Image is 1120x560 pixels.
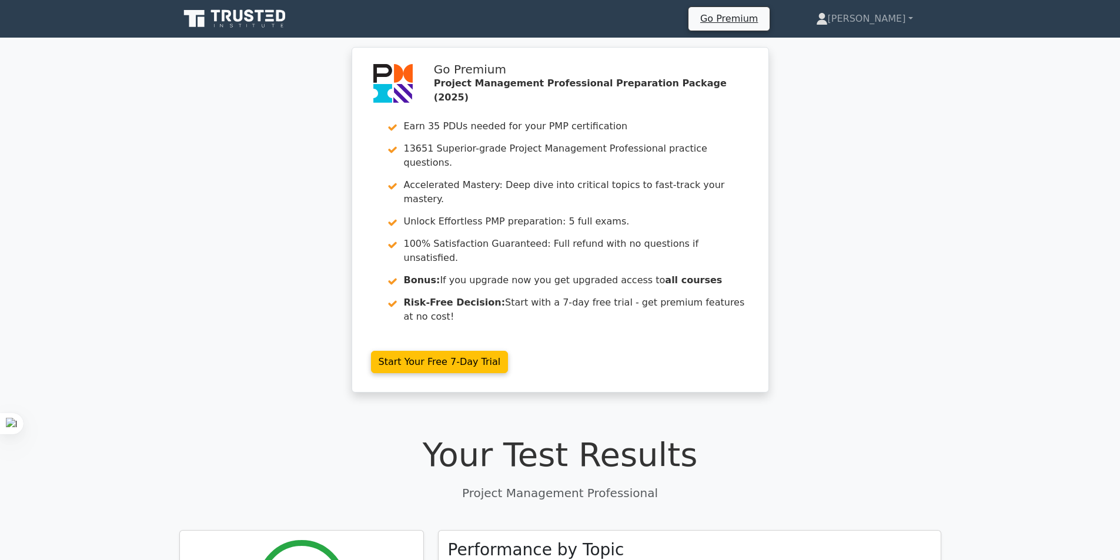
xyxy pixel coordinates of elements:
h1: Your Test Results [179,435,941,474]
a: Start Your Free 7-Day Trial [371,351,509,373]
h3: Performance by Topic [448,540,624,560]
a: Go Premium [693,11,765,26]
p: Project Management Professional [179,484,941,502]
a: [PERSON_NAME] [788,7,941,31]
